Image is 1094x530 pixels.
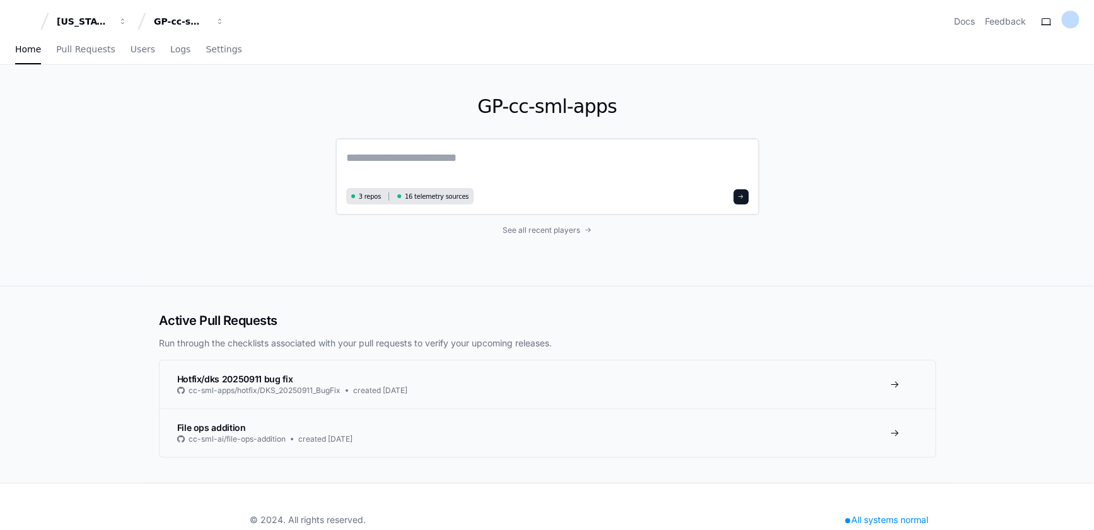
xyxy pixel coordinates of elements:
h1: GP-cc-sml-apps [335,95,759,118]
div: © 2024. All rights reserved. [250,514,366,526]
a: See all recent players [335,225,759,235]
h2: Active Pull Requests [159,312,936,329]
span: cc-sml-ai/file-ops-addition [189,434,286,444]
div: [US_STATE] Pacific [57,15,111,28]
p: Run through the checklists associated with your pull requests to verify your upcoming releases. [159,337,936,350]
span: See all recent players [503,225,580,235]
button: GP-cc-sml-apps [149,10,230,33]
span: created [DATE] [298,434,352,444]
span: cc-sml-apps/hotfix/DKS_20250911_BugFix [189,386,340,396]
span: Settings [206,45,241,53]
span: 16 telemetry sources [405,192,468,201]
button: Feedback [985,15,1026,28]
a: Home [15,35,41,64]
a: Users [131,35,155,64]
a: Logs [170,35,190,64]
button: [US_STATE] Pacific [52,10,132,33]
span: 3 repos [359,192,381,201]
div: All systems normal [837,511,936,529]
a: File ops additioncc-sml-ai/file-ops-additioncreated [DATE] [160,408,935,457]
a: Settings [206,35,241,64]
span: created [DATE] [353,386,407,396]
a: Hotfix/dks 20250911 bug fixcc-sml-apps/hotfix/DKS_20250911_BugFixcreated [DATE] [160,360,935,408]
span: Home [15,45,41,53]
a: Docs [954,15,975,28]
span: Users [131,45,155,53]
a: Pull Requests [56,35,115,64]
span: File ops addition [177,422,246,433]
span: Logs [170,45,190,53]
span: Hotfix/dks 20250911 bug fix [177,374,293,384]
span: Pull Requests [56,45,115,53]
div: GP-cc-sml-apps [154,15,208,28]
